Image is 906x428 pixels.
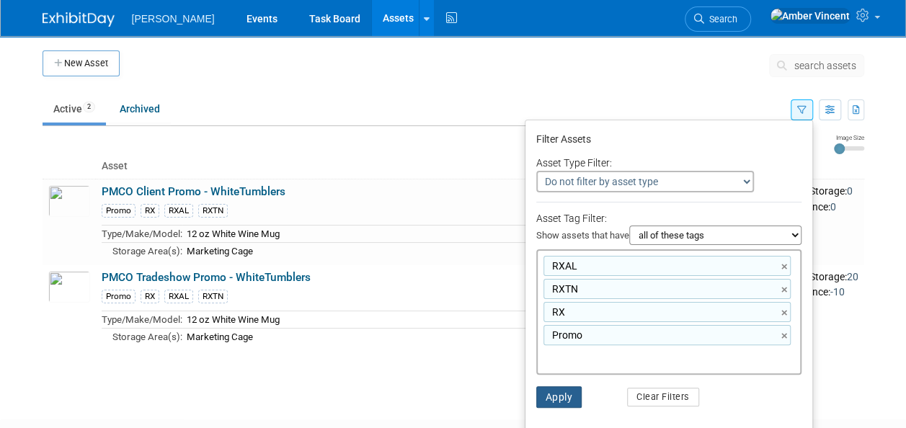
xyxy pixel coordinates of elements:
div: RX [141,204,159,218]
span: RXAL [549,259,577,273]
a: × [781,259,791,275]
span: 2 [83,102,95,112]
div: RXTN [198,204,228,218]
a: Search [685,6,751,32]
span: search assets [794,60,856,71]
td: 12 oz White Wine Mug [182,311,550,329]
a: PMCO Client Promo - WhiteTumblers [102,185,285,198]
div: Show assets that have [536,226,801,249]
td: Type/Make/Model: [102,311,182,329]
span: Promo [549,328,582,342]
a: × [781,305,791,321]
td: Marketing Cage [182,328,550,344]
div: Asset Type Filter: [536,153,801,171]
span: Search [704,14,737,24]
button: search assets [769,54,864,77]
span: [PERSON_NAME] [132,13,215,24]
button: Clear Filters [627,388,699,406]
span: RX [549,305,565,319]
div: Promo [102,204,136,218]
div: RXTN [198,290,228,303]
span: -10 [830,286,844,298]
div: RXAL [164,204,193,218]
span: Storage Area(s): [112,331,182,342]
div: RXAL [164,290,193,303]
td: 12 oz White Wine Mug [182,226,550,243]
span: RXTN [549,282,578,296]
a: PMCO Tradeshow Promo - WhiteTumblers [102,271,311,284]
th: Asset [96,154,556,179]
a: × [781,328,791,344]
span: 0 [846,185,852,197]
img: ExhibitDay [43,12,115,27]
span: 0 [830,201,835,213]
img: Amber Vincent [770,8,851,24]
span: 20 [846,271,858,282]
div: Filter Assets [536,130,801,152]
span: Storage Area(s): [112,246,182,257]
div: Promo [102,290,136,303]
a: Archived [109,95,171,122]
td: Marketing Cage [182,242,550,259]
td: Type/Make/Model: [102,226,182,243]
div: Image Size [834,133,864,142]
button: Apply [536,386,582,408]
button: New Asset [43,50,120,76]
div: Asset Tag Filter: [536,211,801,249]
div: RX [141,290,159,303]
a: × [781,282,791,298]
a: Active2 [43,95,106,122]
